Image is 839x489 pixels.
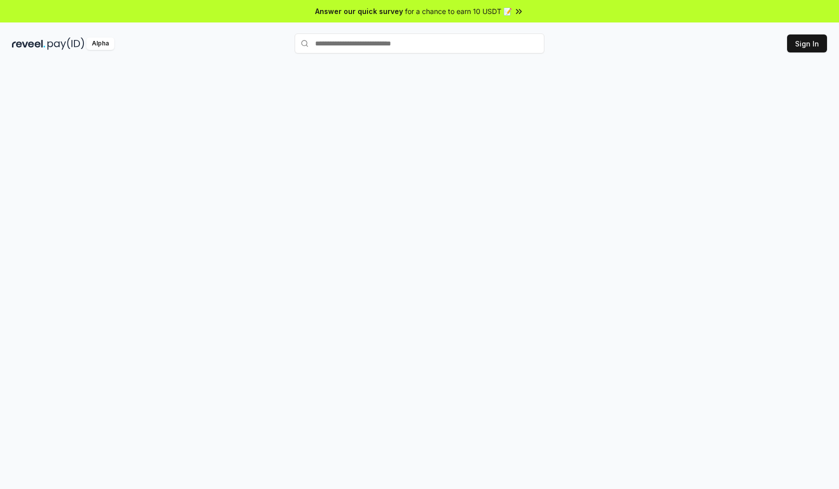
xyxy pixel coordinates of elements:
[315,6,403,16] span: Answer our quick survey
[12,37,45,50] img: reveel_dark
[47,37,84,50] img: pay_id
[405,6,512,16] span: for a chance to earn 10 USDT 📝
[787,34,827,52] button: Sign In
[86,37,114,50] div: Alpha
